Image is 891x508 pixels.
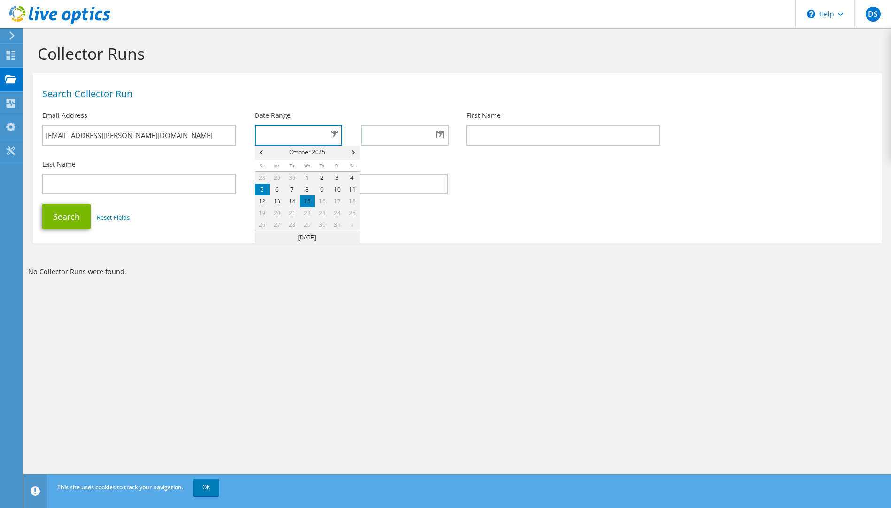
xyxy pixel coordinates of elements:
[270,219,285,231] span: 27
[42,160,76,169] label: Last Name
[285,219,300,231] span: 28
[345,195,360,207] span: 18
[300,219,315,231] span: 29
[807,10,815,18] svg: \n
[255,172,270,184] a: 28
[270,172,285,184] a: 29
[300,172,315,184] a: 1
[97,213,130,222] a: Reset Fields
[320,163,324,168] span: Thursday
[466,111,501,120] label: First Name
[255,146,266,160] span: Prev
[315,184,330,195] a: 9
[38,44,872,63] h1: Collector Runs
[330,219,345,231] span: 31
[300,195,315,207] a: 15
[304,163,310,168] span: Wednesday
[42,89,868,99] h1: Search Collector Run
[290,163,294,168] span: Tuesday
[255,231,360,244] button: [DATE]
[312,148,325,156] span: 2025
[315,172,330,184] a: 2
[255,184,270,195] a: 5
[330,195,345,207] span: 17
[255,219,270,231] span: 26
[330,172,345,184] a: 3
[330,184,345,195] a: 10
[315,219,330,231] span: 30
[345,219,360,231] span: 1
[270,207,285,219] span: 20
[315,195,330,207] span: 16
[255,207,270,219] span: 19
[42,111,87,120] label: Email Address
[335,163,339,168] span: Friday
[270,184,285,195] a: 6
[866,7,881,22] span: DS
[285,184,300,195] a: 7
[349,146,360,159] a: Next
[255,111,291,120] label: Date Range
[345,207,360,219] span: 25
[270,195,285,207] a: 13
[300,207,315,219] span: 22
[345,184,360,195] a: 11
[285,207,300,219] span: 21
[285,172,300,184] a: 30
[345,172,360,184] a: 4
[315,207,330,219] span: 23
[274,163,280,168] span: Monday
[330,207,345,219] span: 24
[57,483,183,491] span: This site uses cookies to track your navigation.
[300,184,315,195] a: 8
[285,195,300,207] a: 14
[28,267,886,277] p: No Collector Runs were found.
[42,204,91,229] button: Search
[350,163,354,168] span: Saturday
[255,195,270,207] a: 12
[349,146,360,160] span: Next
[260,163,264,168] span: Sunday
[255,146,266,159] a: Prev
[193,479,219,496] a: OK
[289,148,310,156] span: October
